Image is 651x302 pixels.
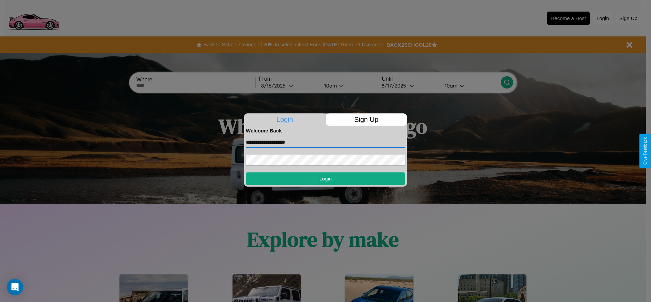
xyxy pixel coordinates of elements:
[246,128,405,133] h4: Welcome Back
[7,279,23,295] div: Open Intercom Messenger
[326,113,407,126] p: Sign Up
[643,137,648,165] div: Give Feedback
[246,172,405,185] button: Login
[244,113,325,126] p: Login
